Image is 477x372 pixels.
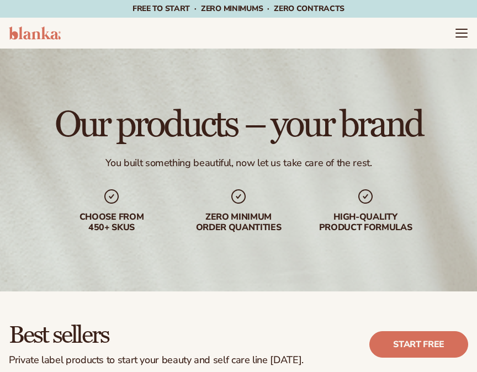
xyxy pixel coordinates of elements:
div: Private label products to start your beauty and self care line [DATE]. [9,354,304,366]
div: You built something beautiful, now let us take care of the rest. [105,157,372,169]
a: Start free [369,331,468,358]
div: High-quality product formulas [310,212,421,233]
span: Free to start · ZERO minimums · ZERO contracts [132,3,344,14]
h1: Our products – your brand [55,107,422,144]
img: logo [9,26,61,40]
h2: Best sellers [9,322,304,348]
div: Zero minimum order quantities [183,212,294,233]
summary: Menu [455,26,468,40]
div: Choose from 450+ Skus [56,212,167,233]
